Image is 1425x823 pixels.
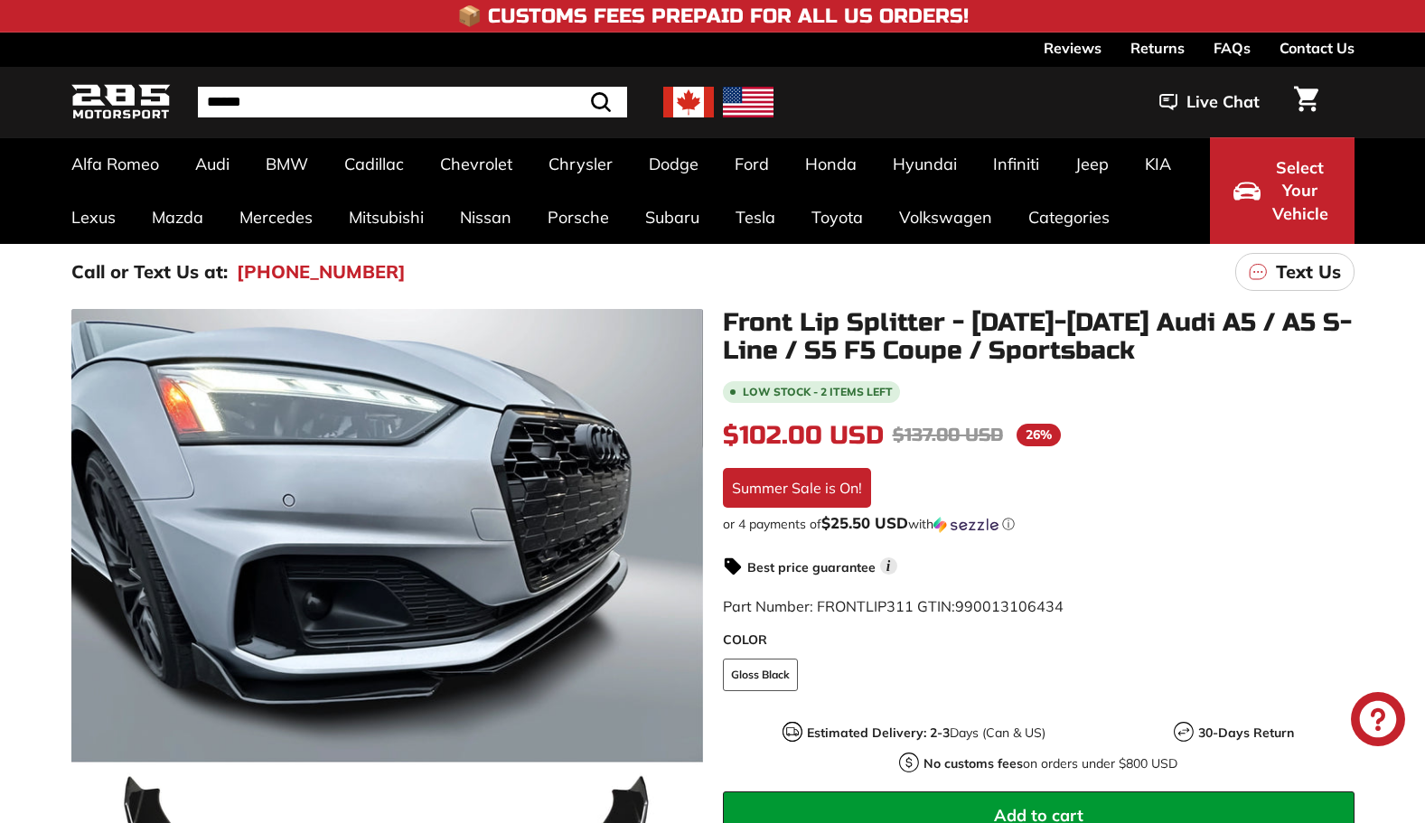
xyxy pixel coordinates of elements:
[248,137,326,191] a: BMW
[717,191,793,244] a: Tesla
[1283,71,1329,133] a: Cart
[1057,137,1127,191] a: Jeep
[1186,90,1260,114] span: Live Chat
[821,513,908,532] span: $25.50 USD
[880,557,897,575] span: i
[422,137,530,191] a: Chevrolet
[723,420,884,451] span: $102.00 USD
[923,754,1177,773] p: on orders under $800 USD
[1127,137,1189,191] a: KIA
[1276,258,1341,285] p: Text Us
[71,81,171,124] img: Logo_285_Motorsport_areodynamics_components
[53,191,134,244] a: Lexus
[627,191,717,244] a: Subaru
[793,191,881,244] a: Toyota
[198,87,627,117] input: Search
[530,137,631,191] a: Chrysler
[177,137,248,191] a: Audi
[457,5,969,27] h4: 📦 Customs Fees Prepaid for All US Orders!
[1010,191,1128,244] a: Categories
[787,137,875,191] a: Honda
[807,725,950,741] strong: Estimated Delivery: 2-3
[933,517,998,533] img: Sezzle
[723,631,1355,650] label: COLOR
[955,597,1064,615] span: 990013106434
[1210,137,1355,244] button: Select Your Vehicle
[134,191,221,244] a: Mazda
[923,755,1023,772] strong: No customs fees
[747,559,876,575] strong: Best price guarantee
[1345,692,1411,751] inbox-online-store-chat: Shopify online store chat
[1214,33,1251,63] a: FAQs
[881,191,1010,244] a: Volkswagen
[743,387,893,397] span: Low stock - 2 items left
[723,515,1355,533] div: or 4 payments of$25.50 USDwithSezzle Click to learn more about Sezzle
[723,515,1355,533] div: or 4 payments of with
[723,309,1355,365] h1: Front Lip Splitter - [DATE]-[DATE] Audi A5 / A5 S-Line / S5 F5 Coupe / Sportsback
[717,137,787,191] a: Ford
[331,191,442,244] a: Mitsubishi
[1270,156,1331,226] span: Select Your Vehicle
[53,137,177,191] a: Alfa Romeo
[1280,33,1355,63] a: Contact Us
[221,191,331,244] a: Mercedes
[326,137,422,191] a: Cadillac
[1198,725,1294,741] strong: 30-Days Return
[631,137,717,191] a: Dodge
[1235,253,1355,291] a: Text Us
[442,191,530,244] a: Nissan
[530,191,627,244] a: Porsche
[875,137,975,191] a: Hyundai
[1136,79,1283,125] button: Live Chat
[723,468,871,508] div: Summer Sale is On!
[723,597,1064,615] span: Part Number: FRONTLIP311 GTIN:
[1130,33,1185,63] a: Returns
[893,424,1003,446] span: $137.00 USD
[237,258,406,285] a: [PHONE_NUMBER]
[1017,424,1061,446] span: 26%
[975,137,1057,191] a: Infiniti
[71,258,228,285] p: Call or Text Us at:
[807,724,1045,743] p: Days (Can & US)
[1044,33,1102,63] a: Reviews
